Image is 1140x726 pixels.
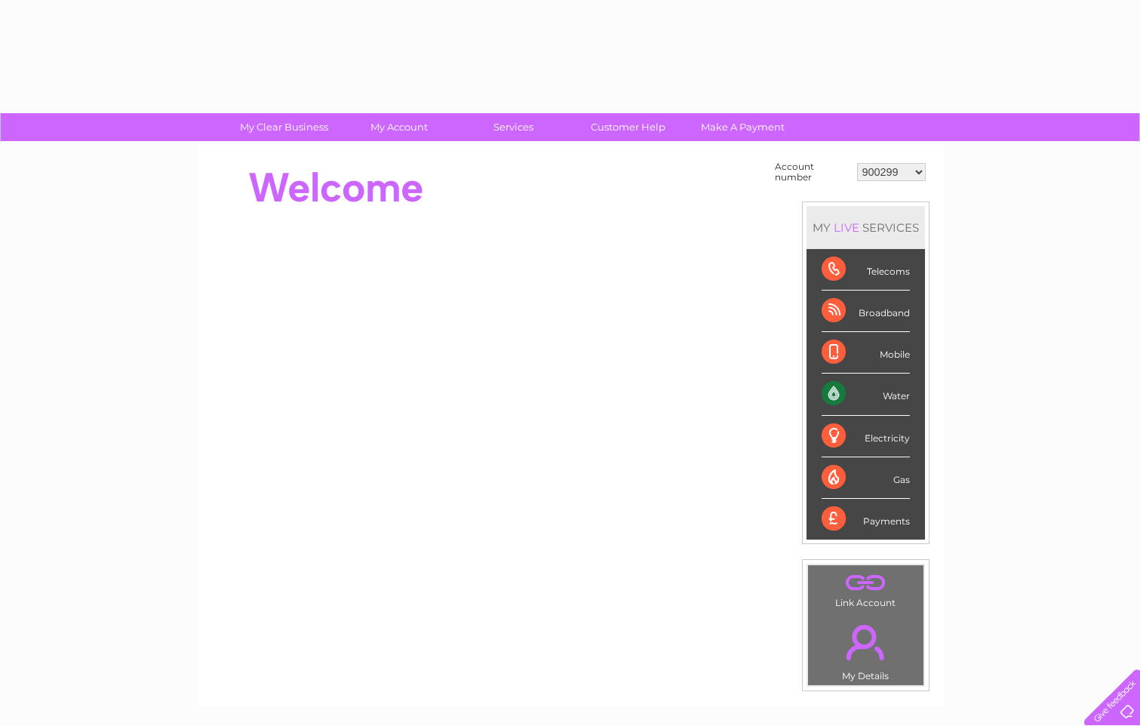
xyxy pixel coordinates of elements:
div: Water [822,374,910,415]
div: LIVE [831,220,862,235]
div: Mobile [822,332,910,374]
a: Customer Help [566,113,690,141]
div: Electricity [822,416,910,457]
td: Account number [771,158,853,186]
a: My Account [336,113,461,141]
td: Link Account [807,564,924,612]
a: My Clear Business [222,113,346,141]
a: Make A Payment [681,113,805,141]
div: Gas [822,457,910,499]
a: . [812,569,920,595]
div: MY SERVICES [807,206,925,249]
td: My Details [807,612,924,686]
a: . [812,616,920,669]
a: Services [451,113,576,141]
div: Payments [822,499,910,540]
div: Telecoms [822,249,910,291]
div: Broadband [822,291,910,332]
